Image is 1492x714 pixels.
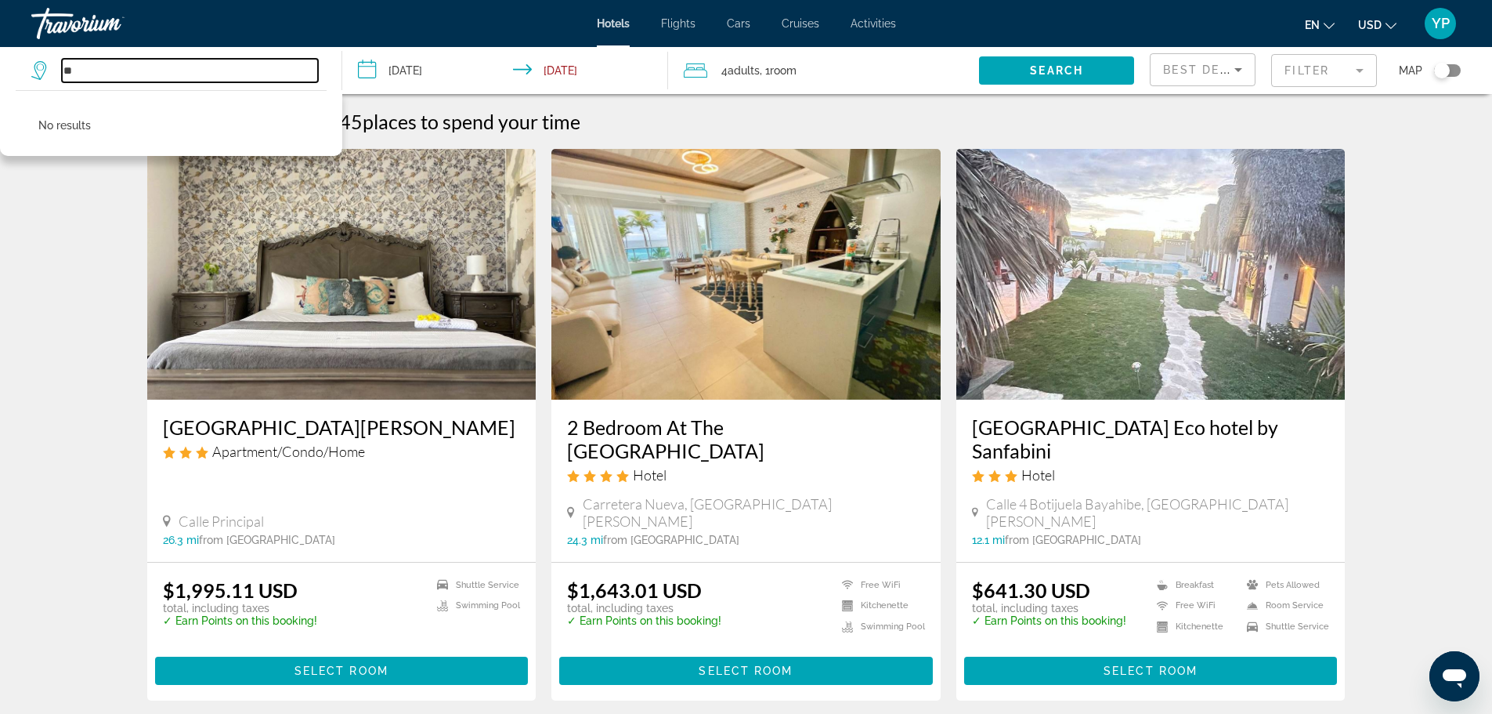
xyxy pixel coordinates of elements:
a: [GEOGRAPHIC_DATA] Eco hotel by Sanfabini [972,415,1330,462]
span: Select Room [294,665,388,677]
span: from [GEOGRAPHIC_DATA] [1005,534,1141,546]
a: [GEOGRAPHIC_DATA][PERSON_NAME] [163,415,521,439]
ins: $1,643.01 USD [567,578,702,602]
span: USD [1358,19,1382,31]
button: Search [979,56,1134,85]
span: places to spend your time [363,110,580,133]
p: ✓ Earn Points on this booking! [972,614,1126,627]
li: Room Service [1239,600,1329,613]
button: Toggle map [1422,63,1461,78]
span: from [GEOGRAPHIC_DATA] [603,534,739,546]
button: Select Room [155,657,529,685]
span: Map [1399,60,1422,82]
span: Apartment/Condo/Home [212,443,365,460]
a: Hotels [597,17,630,30]
span: Search [1030,64,1083,77]
img: Hotel image [956,149,1346,400]
span: Room [770,64,797,77]
li: Swimming Pool [429,600,520,613]
li: Free WiFi [834,578,925,592]
ins: $641.30 USD [972,578,1090,602]
button: Check-in date: Dec 23, 2025 Check-out date: Dec 27, 2025 [342,47,669,94]
span: Calle Principal [179,513,264,530]
a: Activities [851,17,896,30]
button: Change currency [1358,13,1396,36]
li: Breakfast [1149,578,1239,592]
a: Select Room [559,660,933,677]
a: Cars [727,17,750,30]
span: from [GEOGRAPHIC_DATA] [199,534,335,546]
p: No results [38,114,91,136]
span: Best Deals [1163,63,1245,76]
span: en [1305,19,1320,31]
span: 26.3 mi [163,534,199,546]
span: 24.3 mi [567,534,603,546]
img: Hotel image [551,149,941,400]
span: , 1 [760,60,797,82]
ins: $1,995.11 USD [163,578,298,602]
p: total, including taxes [567,602,721,614]
div: 4 star Hotel [567,466,925,484]
li: Free WiFi [1149,600,1239,613]
button: Change language [1305,13,1335,36]
li: Shuttle Service [429,578,520,592]
span: Hotel [633,466,667,484]
a: Select Room [155,660,529,677]
li: Kitchenette [834,600,925,613]
a: Flights [661,17,695,30]
a: 2 Bedroom At The [GEOGRAPHIC_DATA] [567,415,925,462]
p: total, including taxes [972,602,1126,614]
img: Hotel image [147,149,536,400]
div: 3 star Apartment [163,443,521,460]
span: Calle 4 Botijuela Bayahibe, [GEOGRAPHIC_DATA][PERSON_NAME] [986,495,1329,530]
h2: 45 [339,110,580,133]
span: Select Room [699,665,793,677]
li: Swimming Pool [834,620,925,633]
a: Select Room [964,660,1338,677]
span: Hotel [1021,466,1055,484]
li: Kitchenette [1149,620,1239,633]
button: Filter [1271,53,1377,88]
a: Travorium [31,3,188,44]
div: 3 star Hotel [972,466,1330,484]
span: Carretera Nueva, [GEOGRAPHIC_DATA][PERSON_NAME] [583,495,925,530]
button: Select Room [559,657,933,685]
iframe: Button to launch messaging window [1429,651,1479,701]
span: Select Room [1104,665,1198,677]
mat-select: Sort by [1163,60,1242,79]
span: Adults [728,64,760,77]
span: 4 [721,60,760,82]
a: Cruises [782,17,819,30]
p: ✓ Earn Points on this booking! [163,614,317,627]
li: Shuttle Service [1239,620,1329,633]
li: Pets Allowed [1239,578,1329,592]
button: User Menu [1420,7,1461,40]
p: ✓ Earn Points on this booking! [567,614,721,627]
p: total, including taxes [163,602,317,614]
button: Travelers: 4 adults, 0 children [668,47,979,94]
button: Select Room [964,657,1338,685]
span: 12.1 mi [972,534,1005,546]
span: YP [1432,16,1450,31]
